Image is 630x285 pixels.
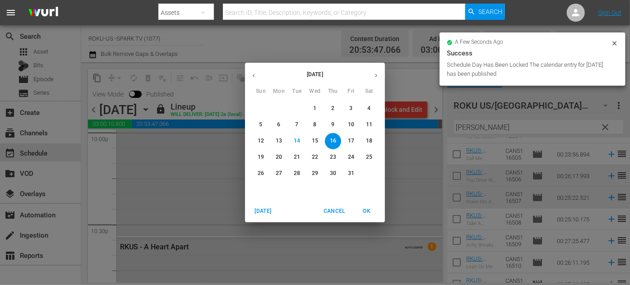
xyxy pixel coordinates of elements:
span: Sat [361,87,377,96]
p: 31 [348,170,354,177]
button: 5 [253,117,269,133]
p: 26 [258,170,264,177]
p: 28 [294,170,300,177]
span: Fri [343,87,359,96]
button: [DATE] [249,204,278,219]
span: Cancel [324,207,345,216]
button: 10 [343,117,359,133]
p: 9 [331,121,334,129]
button: 18 [361,133,377,149]
button: 17 [343,133,359,149]
p: 30 [330,170,336,177]
p: 1 [313,105,316,112]
p: 14 [294,137,300,145]
p: 20 [276,153,282,161]
p: 3 [349,105,352,112]
button: 24 [343,149,359,165]
p: 6 [277,121,280,129]
button: 19 [253,149,269,165]
p: 21 [294,153,300,161]
div: Success [447,48,618,59]
span: OK [356,207,378,216]
button: 1 [307,101,323,117]
p: 11 [366,121,372,129]
p: 8 [313,121,316,129]
span: Tue [289,87,305,96]
button: 11 [361,117,377,133]
button: 20 [271,149,287,165]
button: 30 [325,165,341,182]
p: 19 [258,153,264,161]
p: 25 [366,153,372,161]
p: 15 [312,137,318,145]
p: 29 [312,170,318,177]
button: 16 [325,133,341,149]
span: [DATE] [252,207,274,216]
button: Cancel [320,204,349,219]
button: OK [352,204,381,219]
p: 24 [348,153,354,161]
button: 22 [307,149,323,165]
button: 13 [271,133,287,149]
p: 13 [276,137,282,145]
p: 27 [276,170,282,177]
button: 9 [325,117,341,133]
button: 27 [271,165,287,182]
button: 3 [343,101,359,117]
p: 2 [331,105,334,112]
p: 17 [348,137,354,145]
p: 12 [258,137,264,145]
button: 2 [325,101,341,117]
a: Sign Out [598,9,621,16]
button: 6 [271,117,287,133]
p: 23 [330,153,336,161]
span: a few seconds ago [455,39,504,46]
span: menu [5,7,16,18]
button: 29 [307,165,323,182]
span: Sun [253,87,269,96]
button: 14 [289,133,305,149]
p: 5 [259,121,262,129]
button: 7 [289,117,305,133]
button: 4 [361,101,377,117]
span: Search [478,4,502,20]
span: Wed [307,87,323,96]
p: [DATE] [263,70,367,78]
button: 23 [325,149,341,165]
p: 10 [348,121,354,129]
button: 28 [289,165,305,182]
img: ans4CAIJ8jUAAAAAAAAAAAAAAAAAAAAAAAAgQb4GAAAAAAAAAAAAAAAAAAAAAAAAJMjXAAAAAAAAAAAAAAAAAAAAAAAAgAT5G... [22,2,65,23]
span: Mon [271,87,287,96]
button: 31 [343,165,359,182]
p: 22 [312,153,318,161]
p: 16 [330,137,336,145]
button: 26 [253,165,269,182]
button: 25 [361,149,377,165]
div: Schedule Day Has Been Locked The calendar entry for [DATE] has been published [447,60,609,78]
button: 15 [307,133,323,149]
button: 8 [307,117,323,133]
p: 18 [366,137,372,145]
span: Thu [325,87,341,96]
button: 21 [289,149,305,165]
p: 4 [367,105,371,112]
button: 12 [253,133,269,149]
p: 7 [295,121,298,129]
